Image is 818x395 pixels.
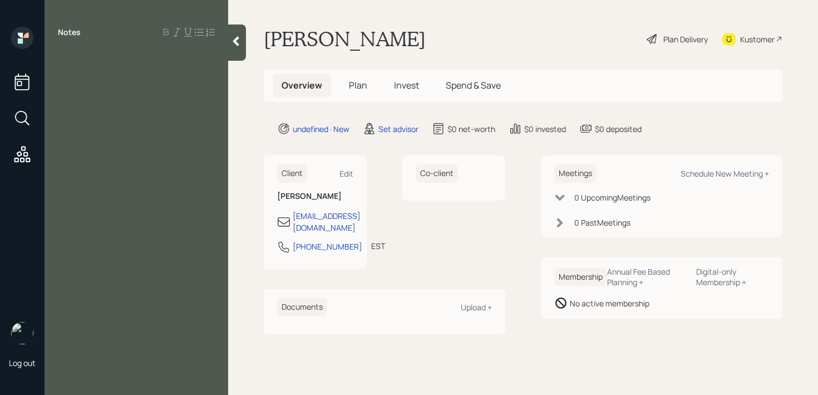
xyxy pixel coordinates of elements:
[339,168,353,179] div: Edit
[554,268,607,286] h6: Membership
[58,27,81,38] label: Notes
[277,192,353,201] h6: [PERSON_NAME]
[740,33,775,45] div: Kustomer
[524,123,566,135] div: $0 invested
[293,241,362,252] div: [PHONE_NUMBER]
[595,123,642,135] div: $0 deposited
[378,123,418,135] div: Set advisor
[293,210,361,233] div: [EMAIL_ADDRESS][DOMAIN_NAME]
[447,123,495,135] div: $0 net-worth
[277,164,307,183] h6: Client
[461,302,492,313] div: Upload +
[554,164,597,183] h6: Meetings
[416,164,458,183] h6: Co-client
[349,79,367,91] span: Plan
[570,298,649,309] div: No active membership
[282,79,322,91] span: Overview
[574,192,651,203] div: 0 Upcoming Meeting s
[574,217,630,228] div: 0 Past Meeting s
[681,168,769,179] div: Schedule New Meeting +
[277,298,327,316] h6: Documents
[9,358,36,368] div: Log out
[696,266,769,287] div: Digital-only Membership +
[663,33,708,45] div: Plan Delivery
[11,322,33,344] img: retirable_logo.png
[264,27,426,51] h1: [PERSON_NAME]
[394,79,419,91] span: Invest
[607,266,687,287] div: Annual Fee Based Planning +
[446,79,501,91] span: Spend & Save
[293,123,349,135] div: undefined · New
[371,240,385,252] div: EST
